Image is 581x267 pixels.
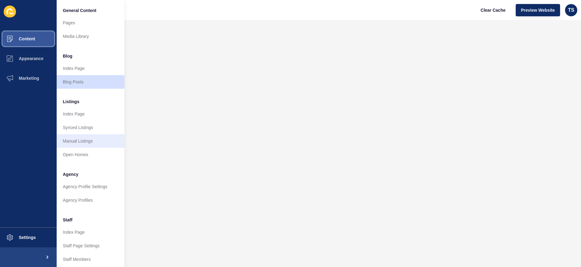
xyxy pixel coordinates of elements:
span: Preview Website [521,7,555,13]
a: Media Library [57,30,124,43]
a: Staff Members [57,253,124,266]
a: Blog Posts [57,75,124,89]
span: TS [568,7,574,13]
a: Synced Listings [57,121,124,134]
a: Manual Listings [57,134,124,148]
span: General Content [63,7,96,14]
a: Index Page [57,107,124,121]
button: Preview Website [516,4,560,16]
a: Agency Profile Settings [57,180,124,193]
a: Index Page [57,62,124,75]
span: Agency [63,171,79,177]
a: Staff Page Settings [57,239,124,253]
span: Staff [63,217,72,223]
a: Open Homes [57,148,124,161]
span: Listings [63,99,79,105]
a: Index Page [57,225,124,239]
a: Pages [57,16,124,30]
span: Blog [63,53,72,59]
span: Clear Cache [481,7,506,13]
button: Clear Cache [475,4,511,16]
a: Agency Profiles [57,193,124,207]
